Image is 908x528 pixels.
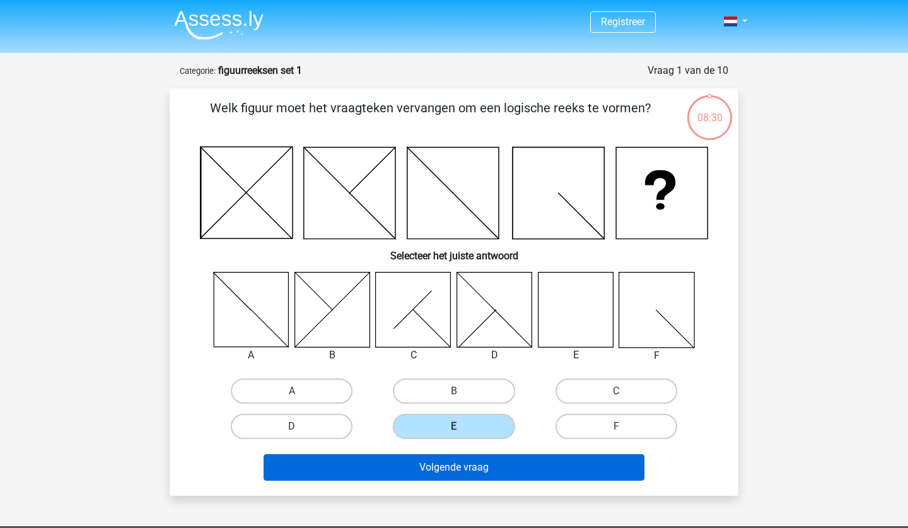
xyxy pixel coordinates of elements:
[686,94,733,126] div: 08:30
[393,414,515,439] label: E
[528,348,624,363] div: E
[601,16,645,28] a: Registreer
[285,348,380,363] div: B
[180,66,216,76] small: Categorie:
[231,414,352,439] label: D
[366,348,461,363] div: C
[190,98,671,136] p: Welk figuur moet het vraagteken vervangen om een logische reeks te vormen?
[231,378,352,404] label: A
[648,63,728,78] div: Vraag 1 van de 10
[556,378,677,404] label: C
[174,10,264,40] img: Assessly
[204,348,299,363] div: A
[264,454,645,481] button: Volgende vraag
[393,378,515,404] label: B
[218,64,302,76] strong: figuurreeksen set 1
[556,414,677,439] label: F
[609,348,704,363] div: F
[447,348,542,363] div: D
[190,240,718,262] h6: Selecteer het juiste antwoord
